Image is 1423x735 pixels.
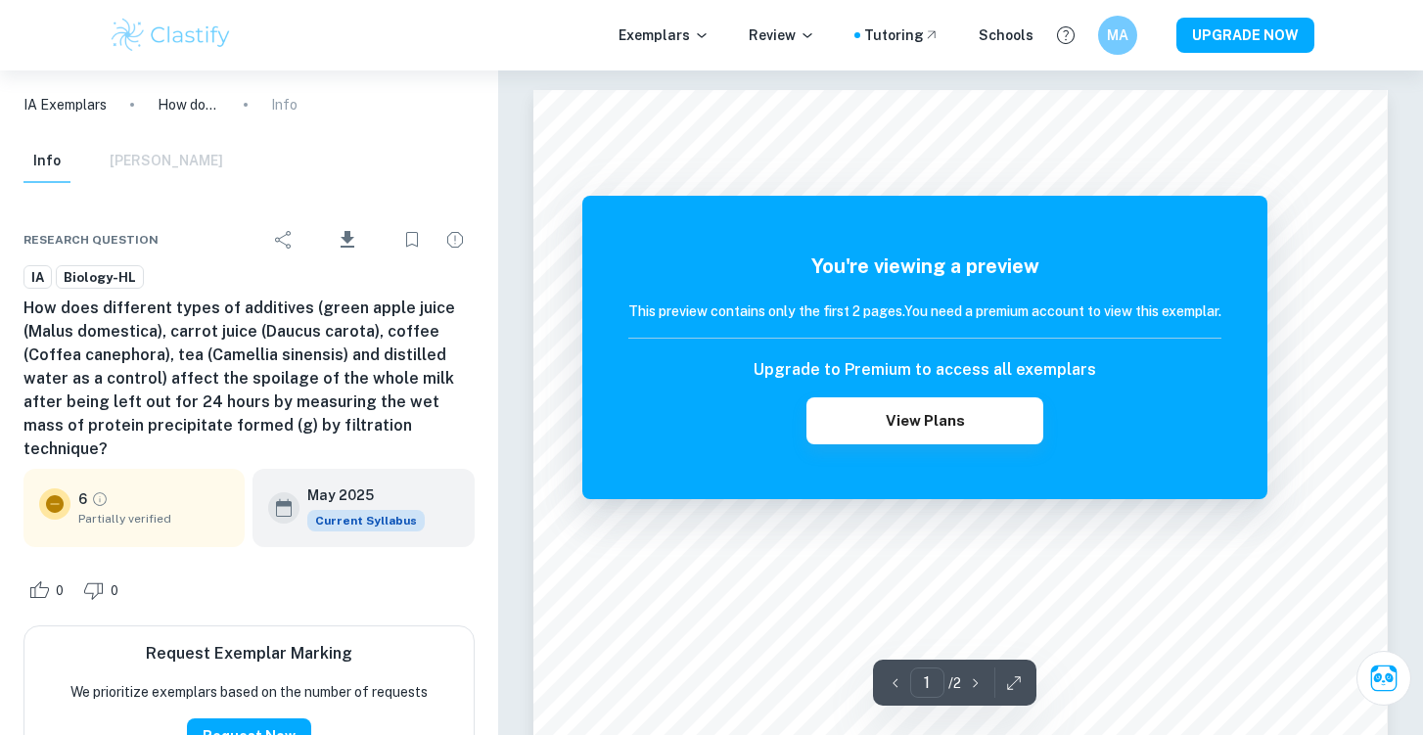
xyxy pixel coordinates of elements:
[78,574,129,606] div: Dislike
[146,642,352,666] h6: Request Exemplar Marking
[23,231,159,249] span: Research question
[23,297,475,461] h6: How does different types of additives (green apple juice (Malus domestica), carrot juice (Daucus ...
[628,252,1221,281] h5: You're viewing a preview
[271,94,298,115] p: Info
[91,490,109,508] a: Grade partially verified
[23,94,107,115] a: IA Exemplars
[864,24,940,46] a: Tutoring
[307,214,389,265] div: Download
[158,94,220,115] p: How does different types of additives (green apple juice (Malus domestica), carrot juice (Daucus ...
[264,220,303,259] div: Share
[307,484,409,506] h6: May 2025
[392,220,432,259] div: Bookmark
[56,265,144,290] a: Biology-HL
[619,24,710,46] p: Exemplars
[24,268,51,288] span: IA
[436,220,475,259] div: Report issue
[78,510,229,528] span: Partially verified
[1107,24,1129,46] h6: MA
[1356,651,1411,706] button: Ask Clai
[23,574,74,606] div: Like
[23,265,52,290] a: IA
[57,268,143,288] span: Biology-HL
[948,672,961,694] p: / 2
[754,358,1096,382] h6: Upgrade to Premium to access all exemplars
[307,510,425,531] div: This exemplar is based on the current syllabus. Feel free to refer to it for inspiration/ideas wh...
[70,681,428,703] p: We prioritize exemplars based on the number of requests
[749,24,815,46] p: Review
[1049,19,1082,52] button: Help and Feedback
[979,24,1033,46] a: Schools
[1176,18,1314,53] button: UPGRADE NOW
[307,510,425,531] span: Current Syllabus
[78,488,87,510] p: 6
[109,16,233,55] img: Clastify logo
[100,581,129,601] span: 0
[23,140,70,183] button: Info
[806,397,1043,444] button: View Plans
[1098,16,1137,55] button: MA
[628,300,1221,322] h6: This preview contains only the first 2 pages. You need a premium account to view this exemplar.
[45,581,74,601] span: 0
